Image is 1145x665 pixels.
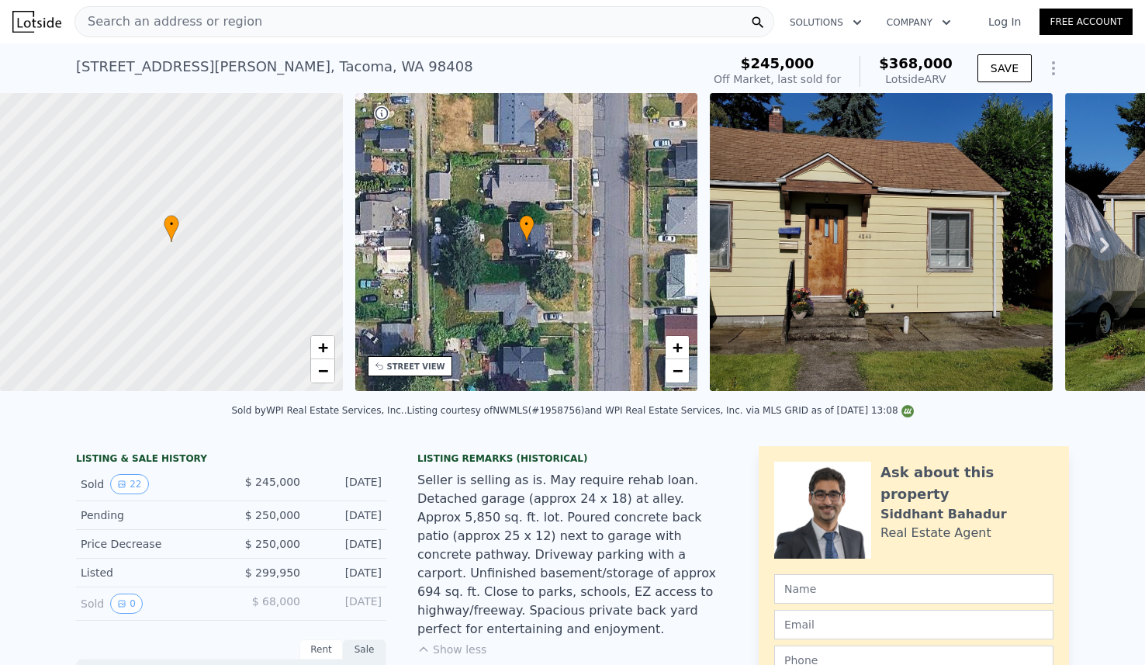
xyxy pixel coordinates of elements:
div: Off Market, last sold for [714,71,841,87]
div: Sold [81,474,219,494]
div: Sale [343,639,386,660]
div: Rent [299,639,343,660]
div: Pending [81,507,219,523]
div: Seller is selling as is. May require rehab loan. Detached garage (approx 24 x 18) at alley. Appro... [417,471,728,639]
button: Show Options [1038,53,1069,84]
button: View historical data [110,594,143,614]
span: $ 299,950 [245,566,300,579]
div: • [519,215,534,242]
img: Sale: 125871289 Parcel: 100625761 [710,93,1053,391]
div: • [164,215,179,242]
span: − [317,361,327,380]
button: View historical data [110,474,148,494]
div: [DATE] [313,507,382,523]
span: • [519,217,534,231]
div: Lotside ARV [879,71,953,87]
span: $245,000 [741,55,815,71]
span: • [164,217,179,231]
div: [DATE] [313,536,382,552]
div: Listed [81,565,219,580]
div: [DATE] [313,565,382,580]
div: Price Decrease [81,536,219,552]
div: Siddhant Bahadur [880,505,1007,524]
input: Name [774,574,1053,604]
div: Ask about this property [880,462,1053,505]
button: Company [874,9,963,36]
div: Listing Remarks (Historical) [417,452,728,465]
a: Zoom out [311,359,334,383]
button: Show less [417,642,486,657]
a: Zoom out [666,359,689,383]
span: + [673,338,683,357]
span: − [673,361,683,380]
a: Zoom in [311,336,334,359]
span: Search an address or region [75,12,262,31]
button: SAVE [977,54,1032,82]
span: $ 250,000 [245,538,300,550]
div: Real Estate Agent [880,524,991,542]
span: $368,000 [879,55,953,71]
span: $ 68,000 [252,595,300,608]
div: [DATE] [313,474,382,494]
input: Email [774,610,1053,639]
img: NWMLS Logo [901,405,914,417]
div: [STREET_ADDRESS][PERSON_NAME] , Tacoma , WA 98408 [76,56,473,78]
span: $ 245,000 [245,476,300,488]
div: [DATE] [313,594,382,614]
span: + [317,338,327,357]
div: STREET VIEW [387,361,445,372]
div: Sold [81,594,219,614]
div: Listing courtesy of NWMLS (#1958756) and WPI Real Estate Services, Inc. via MLS GRID as of [DATE]... [406,405,913,416]
div: Sold by WPI Real Estate Services, Inc. . [231,405,406,416]
a: Zoom in [666,336,689,359]
div: LISTING & SALE HISTORY [76,452,386,468]
button: Solutions [777,9,874,36]
a: Log In [970,14,1039,29]
img: Lotside [12,11,61,33]
a: Free Account [1039,9,1133,35]
span: $ 250,000 [245,509,300,521]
